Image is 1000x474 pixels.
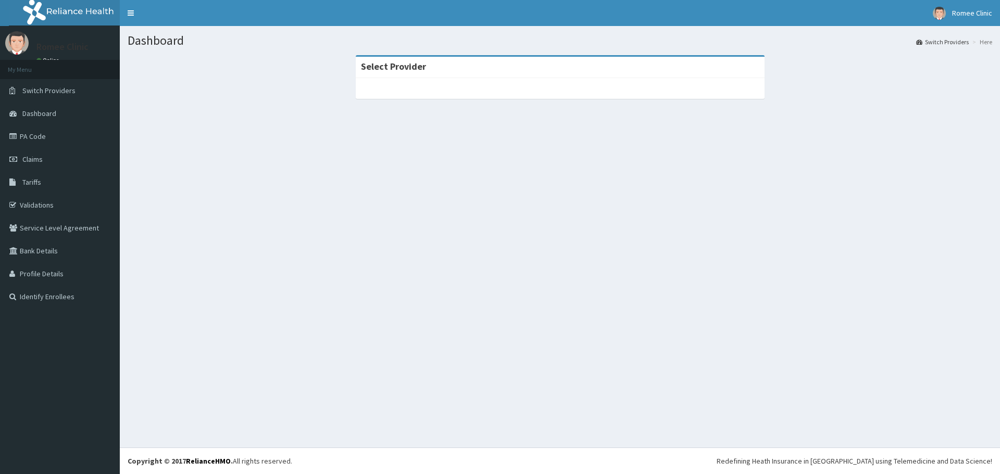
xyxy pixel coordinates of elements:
[120,447,1000,474] footer: All rights reserved.
[128,34,992,47] h1: Dashboard
[717,456,992,466] div: Redefining Heath Insurance in [GEOGRAPHIC_DATA] using Telemedicine and Data Science!
[36,57,61,64] a: Online
[952,8,992,18] span: Romee Clinic
[970,37,992,46] li: Here
[361,60,426,72] strong: Select Provider
[22,177,41,187] span: Tariffs
[22,86,76,95] span: Switch Providers
[916,37,969,46] a: Switch Providers
[128,456,233,466] strong: Copyright © 2017 .
[22,155,43,164] span: Claims
[186,456,231,466] a: RelianceHMO
[933,7,946,20] img: User Image
[22,109,56,118] span: Dashboard
[36,42,89,52] p: Romee Clinic
[5,31,29,55] img: User Image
